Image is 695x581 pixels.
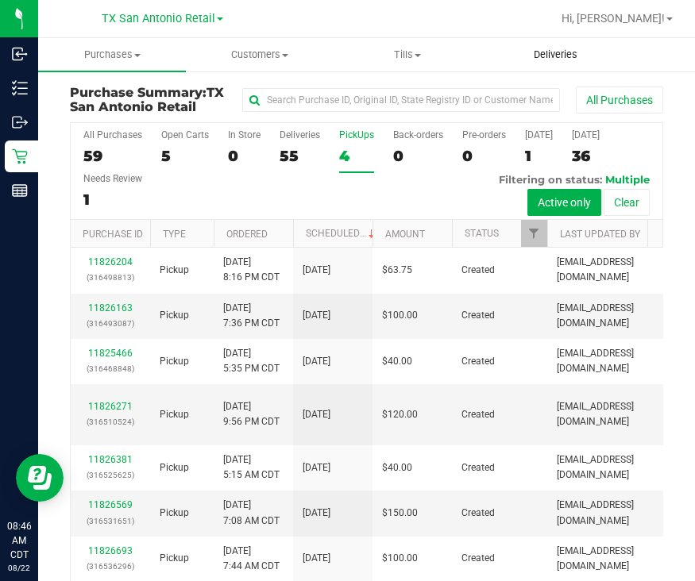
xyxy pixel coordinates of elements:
a: 11826693 [88,545,133,556]
a: Filter [521,220,547,247]
button: Clear [604,189,650,216]
span: [DATE] [303,407,330,422]
input: Search Purchase ID, Original ID, State Registry ID or Customer Name... [242,88,560,112]
iframe: Resource center [16,454,64,502]
div: 1 [525,147,553,165]
span: [DATE] 7:36 PM CDT [223,301,280,331]
span: Created [461,263,495,278]
div: PickUps [339,129,374,140]
span: [DATE] 8:16 PM CDT [223,255,280,285]
span: [DATE] [303,354,330,369]
div: In Store [228,129,261,140]
span: [DATE] 7:44 AM CDT [223,544,280,574]
a: Scheduled [306,228,378,239]
inline-svg: Reports [12,183,28,198]
a: 11826271 [88,401,133,412]
inline-svg: Inventory [12,80,28,96]
span: Created [461,354,495,369]
p: 08/22 [7,562,31,574]
span: Customers [187,48,333,62]
span: $63.75 [382,263,412,278]
span: [DATE] 5:15 AM CDT [223,452,280,483]
span: [DATE] [303,551,330,566]
button: All Purchases [576,87,663,114]
span: Hi, [PERSON_NAME]! [562,12,665,25]
a: 11826204 [88,256,133,267]
p: (316468848) [80,361,141,376]
span: Created [461,308,495,323]
a: Amount [385,229,425,240]
span: [DATE] [303,263,330,278]
span: TX San Antonio Retail [70,85,224,114]
a: Last Updated By [560,229,640,240]
p: (316536296) [80,559,141,574]
div: [DATE] [572,129,600,140]
span: Multiple [605,173,650,186]
span: Created [461,460,495,475]
span: [DATE] [303,308,330,323]
span: Deliveries [512,48,599,62]
div: [DATE] [525,129,553,140]
span: $150.00 [382,506,418,521]
span: Pickup [160,551,189,566]
div: 0 [462,147,506,165]
span: Pickup [160,506,189,521]
span: $100.00 [382,551,418,566]
a: 11826163 [88,302,133,314]
a: Status [465,228,499,239]
span: Purchases [38,48,186,62]
a: 11825466 [88,348,133,359]
p: 08:46 AM CDT [7,519,31,562]
span: $100.00 [382,308,418,323]
span: Filtering on status: [499,173,602,186]
span: TX San Antonio Retail [102,12,215,25]
span: Pickup [160,354,189,369]
a: Purchase ID [83,229,143,240]
a: Customers [186,38,334,71]
div: Pre-orders [462,129,506,140]
div: Deliveries [280,129,320,140]
a: Purchases [38,38,186,71]
div: 0 [228,147,261,165]
span: $40.00 [382,354,412,369]
div: 55 [280,147,320,165]
a: 11826381 [88,454,133,465]
p: (316525625) [80,467,141,483]
p: (316493087) [80,316,141,331]
div: 5 [161,147,209,165]
span: Pickup [160,263,189,278]
span: Created [461,551,495,566]
div: 1 [83,190,142,209]
inline-svg: Outbound [12,114,28,130]
div: Back-orders [393,129,443,140]
a: Deliveries [481,38,629,71]
p: (316498813) [80,270,141,285]
a: 11826569 [88,499,133,510]
span: Pickup [160,460,189,475]
a: Type [163,229,186,240]
span: [DATE] [303,460,330,475]
span: $120.00 [382,407,418,422]
span: Pickup [160,407,189,422]
span: $40.00 [382,460,412,475]
inline-svg: Inbound [12,46,28,62]
span: [DATE] 9:56 PM CDT [223,399,280,429]
a: Ordered [226,229,268,240]
inline-svg: Retail [12,148,28,164]
span: [DATE] [303,506,330,521]
div: Needs Review [83,173,142,184]
div: 59 [83,147,142,165]
span: [DATE] 5:35 PM CDT [223,346,280,376]
div: 0 [393,147,443,165]
div: Open Carts [161,129,209,140]
p: (316531651) [80,514,141,529]
h3: Purchase Summary: [70,86,242,114]
button: Active only [527,189,601,216]
span: Created [461,407,495,422]
div: 36 [572,147,600,165]
span: [DATE] 7:08 AM CDT [223,498,280,528]
p: (316510524) [80,414,141,429]
span: Pickup [160,308,189,323]
div: All Purchases [83,129,142,140]
span: Tills [334,48,481,62]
